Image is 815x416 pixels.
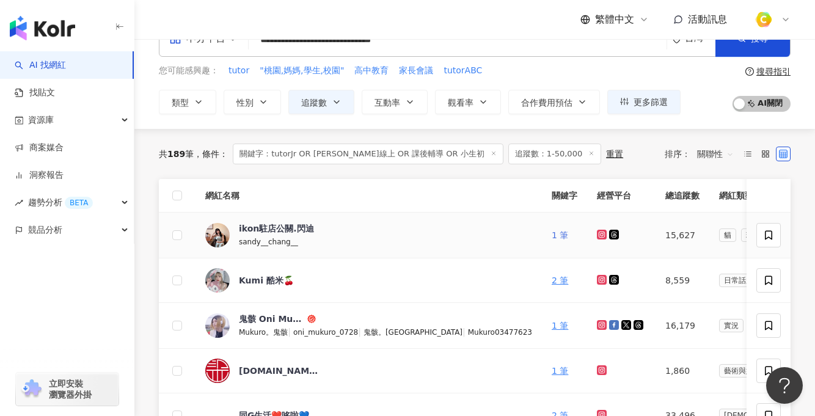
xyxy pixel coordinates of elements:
span: 追蹤數 [301,98,327,108]
span: Mukuro。鬼骸 [239,328,288,337]
span: 高中教育 [354,65,389,77]
iframe: Help Scout Beacon - Open [766,367,803,404]
th: 網紅名稱 [196,179,542,213]
button: tutorABC [443,64,483,78]
img: KOL Avatar [205,359,230,383]
div: 共 筆 [159,149,194,159]
a: KOL AvatarKumi 酷米🍒 [205,268,532,293]
th: 總追蹤數 [656,179,709,213]
div: ikon駐店公關.閃迪 [239,222,314,235]
span: tutor [228,65,249,77]
button: 互動率 [362,90,428,114]
span: Mukuro03477623 [468,328,532,337]
a: KOL Avatar鬼骸 Oni MukuroMukuro。鬼骸|oni_mukuro_0728|鬼骸。[GEOGRAPHIC_DATA]|Mukuro03477623 [205,313,532,338]
a: KOL Avatarikon駐店公關.閃迪sandy__chang__ [205,222,532,248]
button: 追蹤數 [288,90,354,114]
span: | [288,327,293,337]
span: 貓 [719,228,736,242]
span: | [462,327,468,337]
a: searchAI 找網紅 [15,59,66,71]
a: 洞察報告 [15,169,64,181]
td: 16,179 [656,303,709,349]
span: 性別 [236,98,254,108]
a: 商案媒合 [15,142,64,154]
div: 重置 [606,149,623,159]
span: 互動率 [375,98,400,108]
div: Kumi 酷米🍒 [239,274,294,286]
span: 趨勢分析 [28,189,93,216]
button: 高中教育 [354,64,389,78]
img: logo [10,16,75,40]
th: 經營平台 [587,179,656,213]
td: 8,559 [656,258,709,303]
button: "桃園,媽媽,學生,校園" [259,64,345,78]
span: rise [15,199,23,207]
span: 家長會議 [399,65,433,77]
span: 關鍵字：tutorJr OR [PERSON_NAME]線上 OR 課後輔導 OR 小生初 [233,144,503,164]
span: 競品分析 [28,216,62,244]
div: 排序： [665,144,740,164]
span: 資源庫 [28,106,54,134]
span: 日常話題 [719,274,758,287]
span: "桃園,媽媽,學生,校園" [260,65,344,77]
span: 觀看率 [448,98,473,108]
button: tutor [228,64,250,78]
span: 立即安裝 瀏覽器外掛 [49,378,92,400]
div: BETA [65,197,93,209]
img: KOL Avatar [205,268,230,293]
div: [DOMAIN_NAME]_inc [239,365,318,377]
span: 更多篩選 [634,97,668,107]
img: KOL Avatar [205,223,230,247]
span: 瑜珈 [741,228,766,242]
td: 1,860 [656,349,709,393]
span: | [358,327,364,337]
span: 實況 [719,319,744,332]
th: 關鍵字 [542,179,587,213]
span: 活動訊息 [688,13,727,25]
button: 性別 [224,90,281,114]
span: oni_mukuro_0728 [293,328,358,337]
img: chrome extension [20,379,43,399]
a: 找貼文 [15,87,55,99]
a: KOL Avatar[DOMAIN_NAME]_inc [205,359,532,383]
span: 您可能感興趣： [159,65,219,77]
span: 類型 [172,98,189,108]
a: chrome extension立即安裝 瀏覽器外掛 [16,373,119,406]
span: 189 [167,149,185,159]
img: %E6%96%B9%E5%BD%A2%E7%B4%94.png [752,8,775,31]
button: 家長會議 [398,64,434,78]
span: 藝術與娛樂 [719,364,766,378]
span: 條件 ： [194,149,228,159]
span: 關聯性 [697,144,734,164]
button: 觀看率 [435,90,501,114]
button: 更多篩選 [607,90,681,114]
span: 追蹤數：1-50,000 [508,144,601,164]
a: 1 筆 [552,366,568,376]
td: 15,627 [656,213,709,258]
a: 1 筆 [552,230,568,240]
span: 合作費用預估 [521,98,572,108]
a: 2 筆 [552,276,568,285]
span: question-circle [745,67,754,76]
a: 1 筆 [552,321,568,330]
button: 類型 [159,90,216,114]
button: 合作費用預估 [508,90,600,114]
img: KOL Avatar [205,313,230,338]
span: sandy__chang__ [239,238,298,246]
div: 搜尋指引 [756,67,791,76]
span: 鬼骸。[GEOGRAPHIC_DATA] [364,328,462,337]
span: 繁體中文 [595,13,634,26]
span: tutorABC [444,65,482,77]
div: 鬼骸 Oni Mukuro [239,313,305,325]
